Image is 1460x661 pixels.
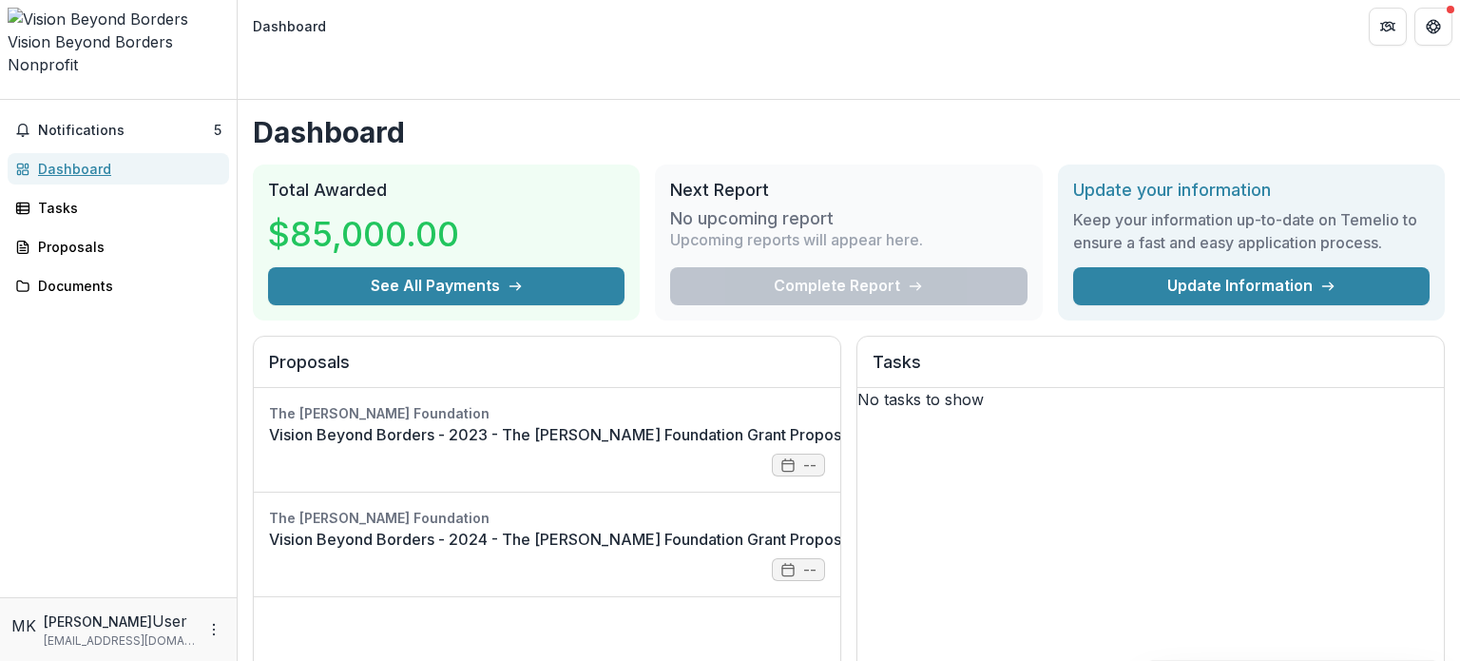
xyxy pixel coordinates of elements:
[1414,8,1452,46] button: Get Help
[152,610,187,632] p: User
[11,614,36,637] div: Mr. Patrick Klein
[38,198,214,218] div: Tasks
[214,122,221,138] span: 5
[269,352,825,388] h2: Proposals
[38,276,214,296] div: Documents
[8,30,229,53] div: Vision Beyond Borders
[202,618,225,641] button: More
[8,115,229,146] button: Notifications5
[253,16,326,36] div: Dashboard
[253,115,1445,149] h1: Dashboard
[268,267,624,305] button: See All Payments
[8,270,229,301] a: Documents
[268,180,624,201] h2: Total Awarded
[1073,208,1430,254] h3: Keep your information up-to-date on Temelio to ensure a fast and easy application process.
[1073,180,1430,201] h2: Update your information
[670,228,923,251] p: Upcoming reports will appear here.
[44,612,152,632] p: [PERSON_NAME]
[670,208,834,229] h3: No upcoming report
[268,208,459,260] h3: $85,000.00
[8,153,229,185] a: Dashboard
[1369,8,1407,46] button: Partners
[857,388,1444,411] p: No tasks to show
[8,55,78,74] span: Nonprofit
[8,8,229,30] img: Vision Beyond Borders
[44,632,195,650] p: [EMAIL_ADDRESS][DOMAIN_NAME]
[38,237,214,257] div: Proposals
[8,231,229,262] a: Proposals
[269,423,939,446] a: Vision Beyond Borders - 2023 - The [PERSON_NAME] Foundation Grant Proposal Application
[38,123,214,139] span: Notifications
[1073,267,1430,305] a: Update Information
[670,180,1027,201] h2: Next Report
[873,352,1429,388] h2: Tasks
[38,159,214,179] div: Dashboard
[269,528,939,551] a: Vision Beyond Borders - 2024 - The [PERSON_NAME] Foundation Grant Proposal Application
[8,192,229,224] a: Tasks
[245,12,334,40] nav: breadcrumb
